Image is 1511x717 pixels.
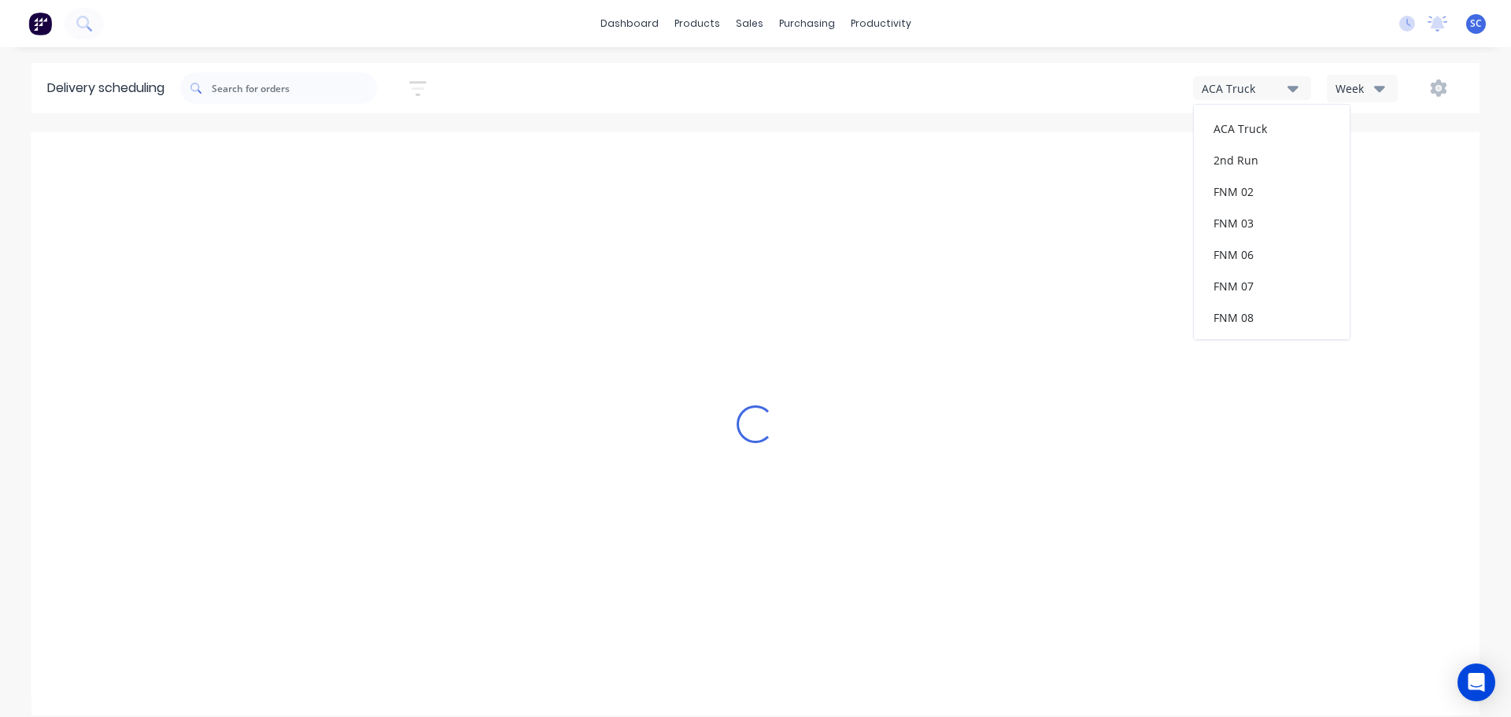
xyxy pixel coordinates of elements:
div: ACA Truck [1194,113,1350,144]
button: ACA Truck [1193,76,1311,100]
button: Week [1327,75,1398,102]
div: products [667,12,728,35]
input: Search for orders [212,72,377,104]
div: sales [728,12,771,35]
div: Week [1336,80,1381,97]
div: ACA Truck [1202,80,1287,97]
div: FNM 02 [1194,176,1350,207]
div: purchasing [771,12,843,35]
div: productivity [843,12,919,35]
div: Open Intercom Messenger [1457,663,1495,701]
a: dashboard [593,12,667,35]
img: Factory [28,12,52,35]
span: SC [1470,17,1482,31]
div: Delivery scheduling [31,63,180,113]
div: FNM 06 [1194,238,1350,270]
div: FNM 09 [1194,333,1350,364]
div: FNM 08 [1194,301,1350,333]
div: FNM 03 [1194,207,1350,238]
div: FNM 07 [1194,270,1350,301]
div: 2nd Run [1194,144,1350,176]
